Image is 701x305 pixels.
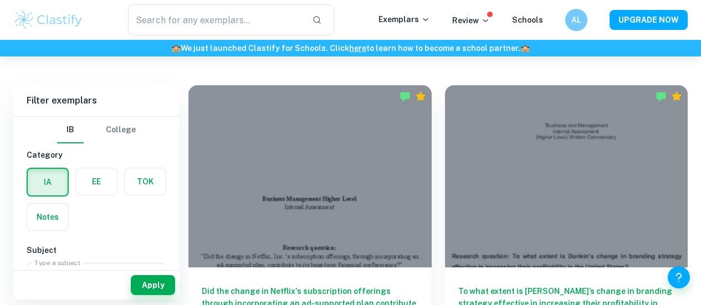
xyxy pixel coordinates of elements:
img: Marked [656,91,667,102]
span: 🏫 [520,44,530,53]
input: Search for any exemplars... [128,4,303,35]
img: Clastify logo [13,9,84,31]
p: Exemplars [378,13,430,25]
h6: AL [570,14,583,26]
button: Apply [131,275,175,295]
button: TOK [125,168,166,195]
p: Review [452,14,490,27]
img: Marked [400,91,411,102]
span: 🏫 [171,44,181,53]
h6: Subject [27,244,166,256]
h6: Category [27,149,166,161]
button: Notes [27,204,68,230]
div: Filter type choice [57,117,136,143]
button: UPGRADE NOW [610,10,688,30]
button: EE [76,168,117,195]
button: AL [565,9,587,31]
label: Type a subject [34,258,80,267]
button: College [106,117,136,143]
button: IB [57,117,84,143]
a: Schools [512,15,543,24]
div: Premium [415,91,426,102]
a: here [349,44,366,53]
h6: Filter exemplars [13,85,180,116]
button: IA [28,169,68,195]
div: Premium [671,91,682,102]
h6: We just launched Clastify for Schools. Click to learn how to become a school partner. [2,42,699,54]
button: Help and Feedback [668,266,690,288]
